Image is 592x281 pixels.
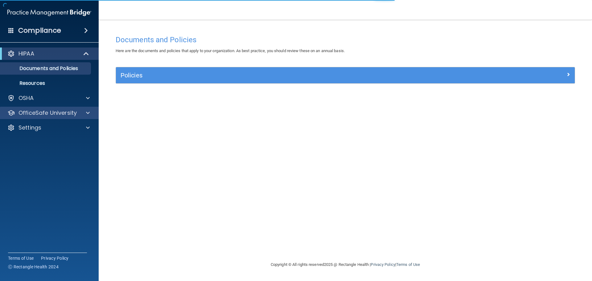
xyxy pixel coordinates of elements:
[8,255,34,261] a: Terms of Use
[4,65,88,72] p: Documents and Policies
[18,26,61,35] h4: Compliance
[8,264,59,270] span: Ⓒ Rectangle Health 2024
[18,124,41,131] p: Settings
[41,255,69,261] a: Privacy Policy
[371,262,395,267] a: Privacy Policy
[7,50,89,57] a: HIPAA
[18,94,34,102] p: OSHA
[7,124,90,131] a: Settings
[7,6,91,19] img: PMB logo
[121,72,455,79] h5: Policies
[7,109,90,117] a: OfficeSafe University
[4,80,88,86] p: Resources
[396,262,420,267] a: Terms of Use
[7,94,90,102] a: OSHA
[121,70,570,80] a: Policies
[116,48,345,53] span: Here are the documents and policies that apply to your organization. As best practice, you should...
[18,109,77,117] p: OfficeSafe University
[116,36,575,44] h4: Documents and Policies
[18,50,34,57] p: HIPAA
[233,255,458,275] div: Copyright © All rights reserved 2025 @ Rectangle Health | |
